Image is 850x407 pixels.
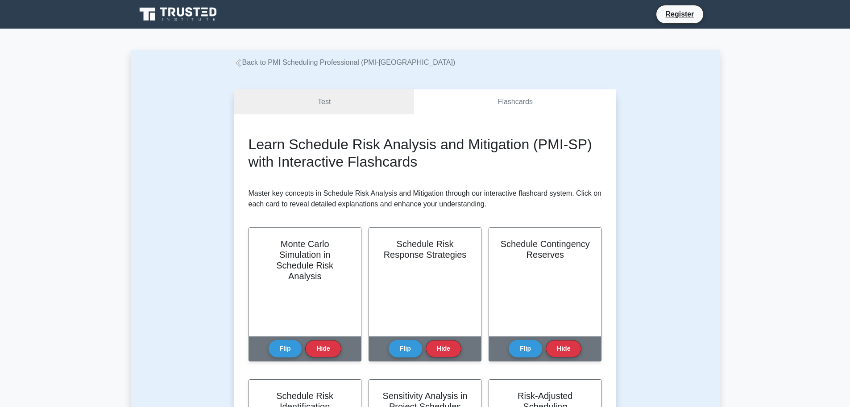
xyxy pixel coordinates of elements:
[249,188,602,210] p: Master key concepts in Schedule Risk Analysis and Mitigation through our interactive flashcard sy...
[380,239,470,260] h2: Schedule Risk Response Strategies
[269,340,302,357] button: Flip
[260,239,350,281] h2: Monte Carlo Simulation in Schedule Risk Analysis
[389,340,422,357] button: Flip
[305,340,341,357] button: Hide
[249,136,602,170] h2: Learn Schedule Risk Analysis and Mitigation (PMI-SP) with Interactive Flashcards
[546,340,581,357] button: Hide
[500,239,590,260] h2: Schedule Contingency Reserves
[414,89,616,115] a: Flashcards
[234,89,415,115] a: Test
[660,8,699,20] a: Register
[234,59,456,66] a: Back to PMI Scheduling Professional (PMI-[GEOGRAPHIC_DATA])
[509,340,542,357] button: Flip
[426,340,461,357] button: Hide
